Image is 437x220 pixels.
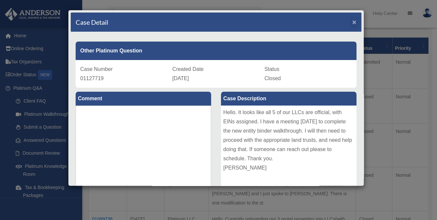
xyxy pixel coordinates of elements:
[172,66,204,72] span: Created Date
[80,76,104,81] span: 01127719
[221,106,356,204] div: Hello. It looks like all 5 of our LLCs are official, with EINs assigned. I have a meeting [DATE] ...
[76,92,211,106] label: Comment
[172,76,189,81] span: [DATE]
[80,66,113,72] span: Case Number
[221,92,356,106] label: Case Description
[76,42,356,60] div: Other Platinum Question
[264,66,279,72] span: Status
[264,76,281,81] span: Closed
[76,17,108,27] h4: Case Detail
[352,18,356,25] button: Close
[352,18,356,26] span: ×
